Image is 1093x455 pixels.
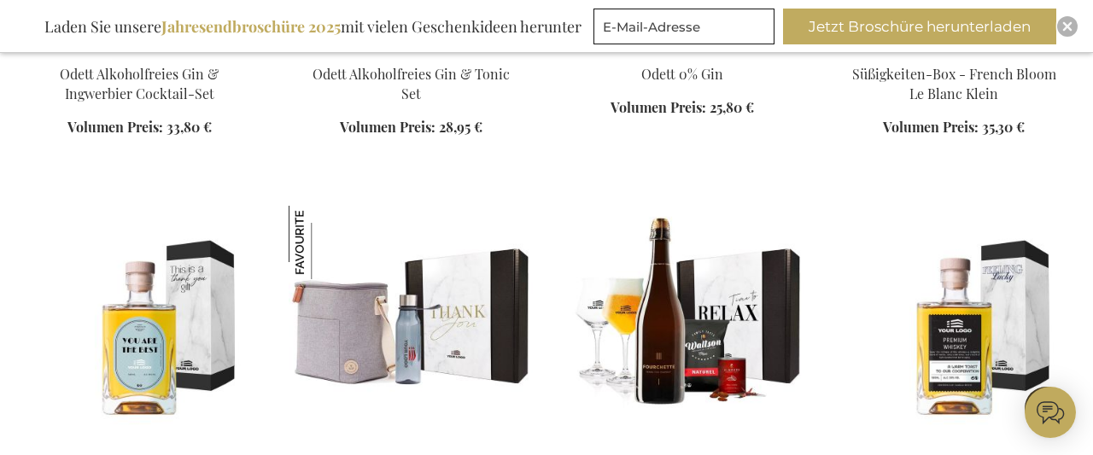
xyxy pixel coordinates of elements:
[832,438,1076,454] a: Personalised Premium Whiskey
[832,206,1076,445] img: Personalised Premium Whiskey
[67,118,163,136] span: Volumen Preis:
[883,118,979,136] span: Volumen Preis:
[17,438,261,454] a: Personalised Premium Whisky
[852,65,1056,102] a: Süßigkeiten-Box - French Bloom Le Blanc Klein
[560,206,804,445] img: Fourchette Beer Apéro Box With Personalised Glasses
[17,206,261,445] img: Personalised Premium Whisky
[611,98,706,116] span: Volumen Preis:
[67,118,212,137] a: Volumen Preis: 33,80 €
[37,9,589,44] div: Laden Sie unsere mit vielen Geschenkideen herunter
[783,9,1056,44] button: Jetzt Broschüre herunterladen
[60,65,219,102] a: Odett Alkoholfreies Gin & Ingwerbier Cocktail-Set
[1025,387,1076,438] iframe: belco-activator-frame
[313,65,510,102] a: Odett Alkoholfreies Gin & Tonic Set
[340,118,482,137] a: Volumen Preis: 28,95 €
[1062,21,1073,32] img: Close
[161,16,341,37] b: Jahresendbroschüre 2025
[560,438,804,454] a: Fourchette Beer Apéro Box With Personalised Glasses
[641,65,723,83] a: Odett 0% Gin
[289,438,533,454] a: Travel & Picknick Essentials Reise- und Picknick-Essentials
[593,9,780,50] form: marketing offers and promotions
[982,118,1025,136] span: 35,30 €
[439,118,482,136] span: 28,95 €
[593,9,774,44] input: E-Mail-Adresse
[289,206,533,445] img: Travel & Picknick Essentials
[167,118,212,136] span: 33,80 €
[1057,16,1078,37] div: Close
[883,118,1025,137] a: Volumen Preis: 35,30 €
[611,98,754,118] a: Volumen Preis: 25,80 €
[340,118,435,136] span: Volumen Preis:
[289,206,362,279] img: Reise- und Picknick-Essentials
[710,98,754,116] span: 25,80 €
